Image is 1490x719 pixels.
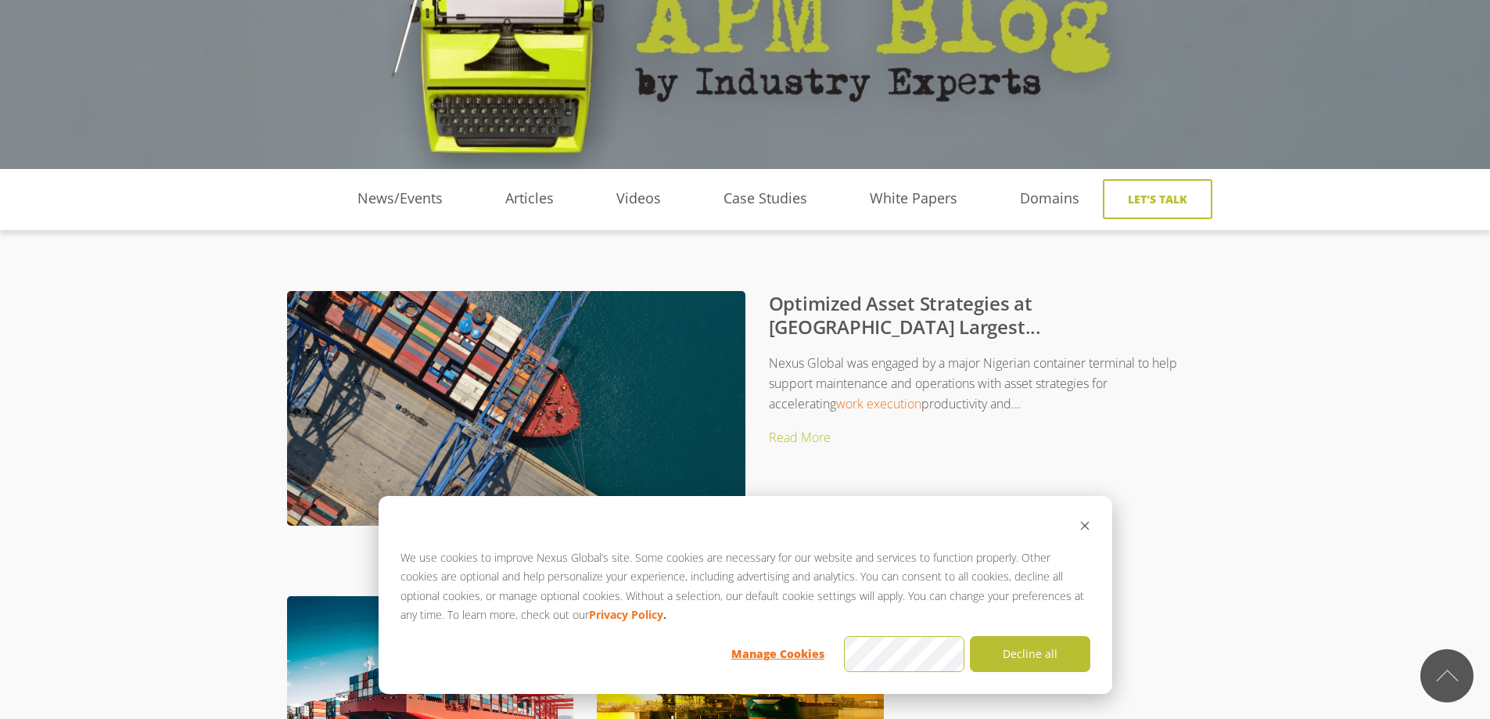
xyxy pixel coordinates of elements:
a: Articles [474,187,585,210]
a: News/Events [326,187,474,210]
button: Dismiss cookie banner [1079,518,1090,537]
a: work execution [836,395,921,412]
p: We use cookies to improve Nexus Global’s site. Some cookies are necessary for our website and ser... [400,548,1090,625]
a: Case Studies [692,187,838,210]
a: Domains [989,187,1111,210]
button: Decline all [970,636,1090,672]
a: Read More [769,429,831,446]
div: Cookie banner [379,496,1112,694]
div: Navigation Menu [302,169,1111,237]
a: Videos [585,187,692,210]
strong: . [663,606,666,625]
button: Manage Cookies [718,636,838,672]
a: White Papers [838,187,989,210]
a: Privacy Policy [589,606,663,625]
a: Let's Talk [1103,179,1212,219]
button: Accept all [844,636,964,672]
p: Nexus Global was engaged by a major Nigerian container terminal to help support maintenance and o... [318,353,1204,415]
a: Optimized Asset Strategies at [GEOGRAPHIC_DATA] Largest... [769,290,1041,340]
img: Optimized Asset Strategies at West Africa's Largest Container Terminal [287,291,745,563]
